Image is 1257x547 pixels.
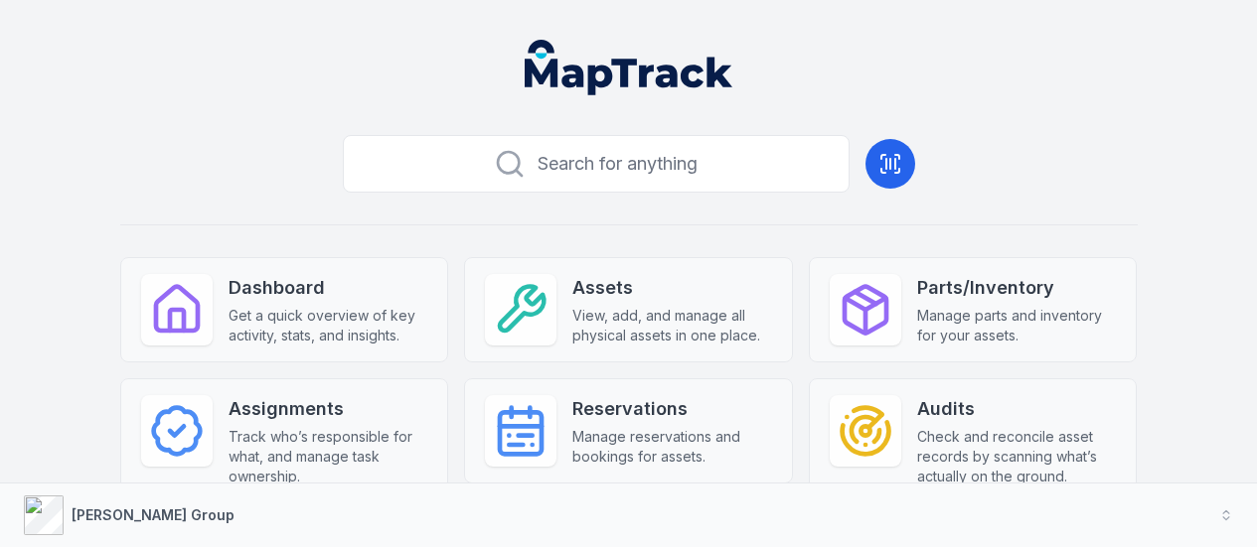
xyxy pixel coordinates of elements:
[120,257,449,362] a: DashboardGet a quick overview of key activity, stats, and insights.
[538,150,698,178] span: Search for anything
[572,306,772,345] span: View, add, and manage all physical assets in one place.
[917,427,1117,486] span: Check and reconcile asset records by scanning what’s actually on the ground.
[493,40,765,95] nav: Global
[917,274,1117,302] strong: Parts/Inventory
[229,274,428,302] strong: Dashboard
[572,395,772,423] strong: Reservations
[464,378,793,483] a: ReservationsManage reservations and bookings for assets.
[120,378,449,503] a: AssignmentsTrack who’s responsible for what, and manage task ownership.
[229,427,428,486] span: Track who’s responsible for what, and manage task ownership.
[572,427,772,467] span: Manage reservations and bookings for assets.
[343,135,850,193] button: Search for anything
[809,378,1138,503] a: AuditsCheck and reconcile asset records by scanning what’s actually on the ground.
[917,395,1117,423] strong: Audits
[464,257,793,362] a: AssetsView, add, and manage all physical assets in one place.
[229,395,428,423] strong: Assignments
[572,274,772,302] strong: Assets
[72,506,235,523] strong: [PERSON_NAME] Group
[917,306,1117,345] span: Manage parts and inventory for your assets.
[229,306,428,345] span: Get a quick overview of key activity, stats, and insights.
[809,257,1138,362] a: Parts/InventoryManage parts and inventory for your assets.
